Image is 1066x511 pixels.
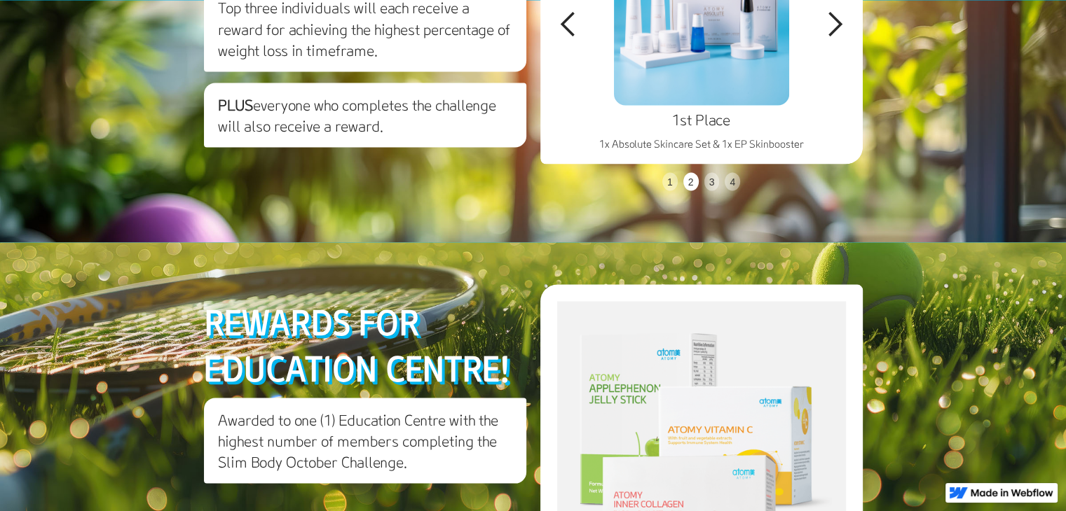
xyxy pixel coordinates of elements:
[218,94,253,114] strong: PLUS
[725,172,740,190] div: Show slide 4 of 4
[662,172,678,190] div: Show slide 1 of 4
[683,172,699,190] div: Show slide 2 of 4
[204,398,526,483] h3: Awarded to one (1) Education Centre with the highest number of members completing the Slim Body O...
[204,300,510,388] span: REWARds for Education Centre!
[704,172,720,190] div: Show slide 3 of 4
[204,83,526,147] h3: everyone who completes the challenge will also receive a reward.
[971,489,1053,497] img: Made in Webflow
[552,108,852,129] h3: 1st Place
[552,136,852,150] p: 1x Absolute Skincare Set & 1x EP Skinbooster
